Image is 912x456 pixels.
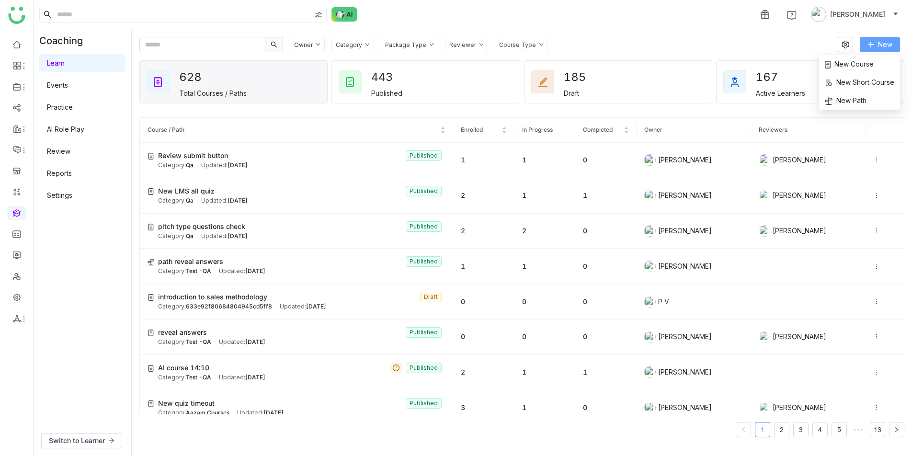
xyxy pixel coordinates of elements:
[245,267,265,274] span: [DATE]
[575,390,637,426] td: 0
[245,338,265,345] span: [DATE]
[47,103,73,111] a: Practice
[729,76,741,88] img: active_learners.svg
[47,147,70,155] a: Review
[759,331,858,342] div: [PERSON_NAME]
[201,196,248,205] div: Updated:
[453,390,514,426] td: 3
[759,225,770,237] img: 684a9aedde261c4b36a3ced9
[583,126,613,133] span: Completed
[759,225,858,237] div: [PERSON_NAME]
[644,296,656,308] img: 68514051512bef77ea259416
[825,77,894,88] span: New Short Course
[186,197,194,204] span: Qa
[158,161,194,170] div: Category:
[575,355,637,390] td: 1
[186,232,194,239] span: Qa
[759,154,770,166] img: 684a9aedde261c4b36a3ced9
[514,284,576,319] td: 0
[294,41,313,48] div: Owner
[158,409,229,418] div: Category:
[644,190,656,201] img: 684a9aedde261c4b36a3ced9
[644,261,656,272] img: 684a9b22de261c4b36a3d00f
[344,76,356,88] img: published_courses.svg
[644,366,656,378] img: 684a9b22de261c4b36a3d00f
[644,331,743,342] div: [PERSON_NAME]
[870,422,885,437] a: 13
[406,186,442,196] nz-tag: Published
[406,150,442,161] nz-tag: Published
[514,319,576,355] td: 0
[219,373,265,382] div: Updated:
[575,249,637,284] td: 0
[755,422,770,437] a: 1
[406,221,442,232] nz-tag: Published
[775,422,789,437] a: 2
[453,143,514,178] td: 1
[406,363,442,373] nz-tag: Published
[759,402,858,413] div: [PERSON_NAME]
[453,214,514,249] td: 2
[453,284,514,319] td: 0
[499,41,536,48] div: Course Type
[158,221,245,232] span: pitch type questions check
[158,327,207,338] span: reveal answers
[263,409,284,416] span: [DATE]
[825,79,832,87] img: short-course.svg
[158,232,194,241] div: Category:
[385,41,426,48] div: Package Type
[793,422,809,437] li: 3
[186,338,211,345] span: Test -QA
[461,126,483,133] span: Enrolled
[158,292,267,302] span: introduction to sales methodology
[514,178,576,214] td: 1
[453,178,514,214] td: 2
[878,39,892,50] span: New
[306,303,326,310] span: [DATE]
[158,256,223,267] span: path reveal answers
[158,267,211,276] div: Category:
[186,161,194,169] span: Qa
[49,435,105,446] span: Switch to Learner
[158,398,215,409] span: New quiz timeout
[564,67,598,87] div: 185
[186,267,211,274] span: Test -QA
[644,402,656,413] img: 684a9b6bde261c4b36a3d2e3
[575,319,637,355] td: 0
[756,67,790,87] div: 167
[315,11,322,19] img: search-type.svg
[736,422,751,437] li: Previous Page
[406,327,442,338] nz-tag: Published
[759,154,858,166] div: [PERSON_NAME]
[832,422,847,437] li: 5
[644,154,656,166] img: 684a9aedde261c4b36a3ced9
[453,319,514,355] td: 0
[811,7,826,22] img: avatar
[813,422,827,437] a: 4
[812,422,828,437] li: 4
[47,191,72,199] a: Settings
[449,41,476,48] div: Reviewer
[8,7,25,24] img: logo
[148,400,154,407] img: create-new-course.svg
[186,374,211,381] span: Test -QA
[809,7,901,22] button: [PERSON_NAME]
[794,422,808,437] a: 3
[644,225,743,237] div: [PERSON_NAME]
[514,214,576,249] td: 2
[336,41,362,48] div: Category
[759,190,858,201] div: [PERSON_NAME]
[179,89,247,97] div: Total Courses / Paths
[575,214,637,249] td: 0
[453,355,514,390] td: 2
[453,249,514,284] td: 1
[644,296,743,308] div: P V
[201,232,248,241] div: Updated:
[514,390,576,426] td: 1
[889,422,904,437] button: Next Page
[47,169,72,177] a: Reports
[406,398,442,409] nz-tag: Published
